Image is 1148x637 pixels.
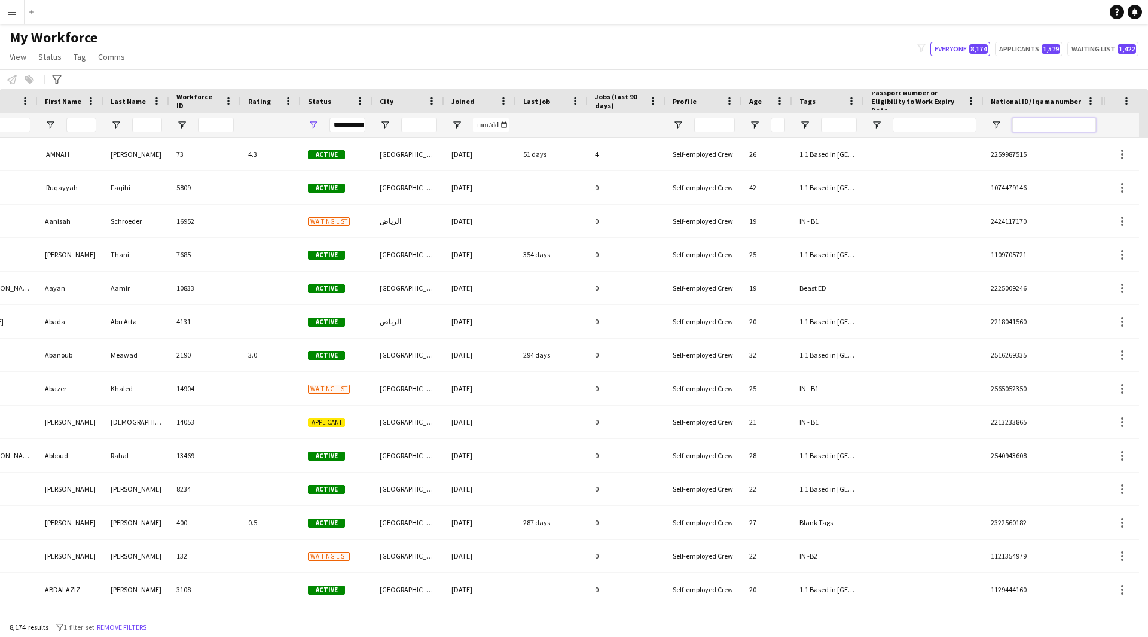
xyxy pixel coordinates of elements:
[588,573,665,606] div: 0
[749,97,762,106] span: Age
[308,284,345,293] span: Active
[103,339,169,371] div: Meawad
[742,473,792,505] div: 22
[792,406,864,438] div: IN - B1
[991,250,1027,259] span: 1109705721
[103,171,169,204] div: Faqihi
[373,473,444,505] div: [GEOGRAPHIC_DATA]
[308,120,319,130] button: Open Filter Menu
[991,120,1002,130] button: Open Filter Menu
[792,540,864,572] div: IN -B2
[451,120,462,130] button: Open Filter Menu
[595,92,644,110] span: Jobs (last 90 days)
[991,350,1027,359] span: 2516269335
[308,485,345,494] span: Active
[516,138,588,170] div: 51 days
[991,317,1027,326] span: 2218041560
[169,473,241,505] div: 8234
[991,183,1027,192] span: 1074479146
[38,372,103,405] div: Abazer
[749,120,760,130] button: Open Filter Menu
[103,238,169,271] div: Thani
[176,92,219,110] span: Workforce ID
[45,120,56,130] button: Open Filter Menu
[169,171,241,204] div: 5809
[792,205,864,237] div: IN - B1
[792,573,864,606] div: 1.1 Based in [GEOGRAPHIC_DATA], 2.1 English Level = 1/3 Poor, Presentable B
[969,44,988,54] span: 8,174
[588,439,665,472] div: 0
[665,339,742,371] div: Self-employed Crew
[991,451,1027,460] span: 2540943608
[111,120,121,130] button: Open Filter Menu
[103,439,169,472] div: Rahal
[103,406,169,438] div: [DEMOGRAPHIC_DATA][PERSON_NAME]
[373,439,444,472] div: [GEOGRAPHIC_DATA]
[742,238,792,271] div: 25
[241,138,301,170] div: 4.3
[444,205,516,237] div: [DATE]
[38,506,103,539] div: [PERSON_NAME]
[373,238,444,271] div: [GEOGRAPHIC_DATA]
[63,623,94,632] span: 1 filter set
[742,339,792,371] div: 32
[444,439,516,472] div: [DATE]
[169,339,241,371] div: 2190
[38,51,62,62] span: Status
[308,184,345,193] span: Active
[10,51,26,62] span: View
[308,251,345,260] span: Active
[38,406,103,438] div: [PERSON_NAME]
[1118,44,1136,54] span: 1,422
[588,305,665,338] div: 0
[373,506,444,539] div: [GEOGRAPHIC_DATA]
[66,118,96,132] input: First Name Filter Input
[665,540,742,572] div: Self-employed Crew
[373,272,444,304] div: [GEOGRAPHIC_DATA]
[444,171,516,204] div: [DATE]
[792,171,864,204] div: 1.1 Based in [GEOGRAPHIC_DATA], 2.1 English Level = 1/3 Poor
[444,573,516,606] div: [DATE]
[169,540,241,572] div: 132
[103,473,169,505] div: [PERSON_NAME]
[93,49,130,65] a: Comms
[33,49,66,65] a: Status
[111,97,146,106] span: Last Name
[665,372,742,405] div: Self-employed Crew
[373,205,444,237] div: الرياض
[742,406,792,438] div: 21
[665,473,742,505] div: Self-employed Crew
[588,171,665,204] div: 0
[991,551,1027,560] span: 1121354979
[308,351,345,360] span: Active
[991,284,1027,292] span: 2225009246
[473,118,509,132] input: Joined Filter Input
[241,339,301,371] div: 3.0
[38,540,103,572] div: [PERSON_NAME]
[38,171,103,204] div: ‏ Ruqayyah
[991,585,1027,594] span: 1129444160
[930,42,990,56] button: Everyone8,174
[821,118,857,132] input: Tags Filter Input
[444,272,516,304] div: [DATE]
[38,305,103,338] div: ‏Abada
[308,552,350,561] span: Waiting list
[792,238,864,271] div: 1.1 Based in [GEOGRAPHIC_DATA], 2.1 English Level = 1/3 Poor, Presentable B
[444,305,516,338] div: [DATE]
[588,406,665,438] div: 0
[373,305,444,338] div: الرياض
[308,586,345,595] span: Active
[308,385,350,394] span: Waiting list
[444,138,516,170] div: [DATE]
[991,217,1027,225] span: 2424117170
[74,51,86,62] span: Tag
[38,573,103,606] div: ABDALAZIZ
[871,88,962,115] span: Passport Number or Eligibility to Work Expiry Date
[169,238,241,271] div: 7685
[742,305,792,338] div: 20
[169,372,241,405] div: 14904
[991,417,1027,426] span: 2213233865
[103,272,169,304] div: Aamir
[588,339,665,371] div: 0
[308,318,345,327] span: Active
